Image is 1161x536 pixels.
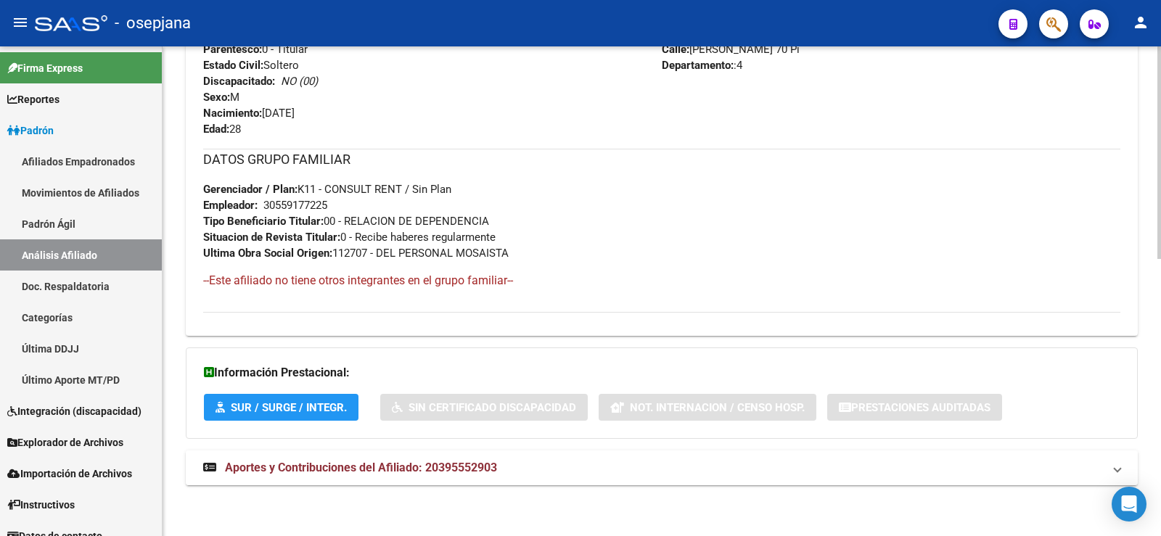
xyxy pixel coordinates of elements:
[1112,487,1146,521] div: Open Intercom Messenger
[203,149,1120,170] h3: DATOS GRUPO FAMILIAR
[263,197,327,213] div: 30559177225
[380,394,588,421] button: Sin Certificado Discapacidad
[409,401,576,414] span: Sin Certificado Discapacidad
[203,247,509,260] span: 112707 - DEL PERSONAL MOSAISTA
[225,461,497,474] span: Aportes y Contribuciones del Afiliado: 20395552903
[281,75,318,88] i: NO (00)
[203,215,489,228] span: 00 - RELACION DE DEPENDENCIA
[7,434,123,450] span: Explorador de Archivos
[7,497,75,513] span: Instructivos
[203,43,262,56] strong: Parentesco:
[204,363,1120,383] h3: Información Prestacional:
[186,450,1138,485] mat-expansion-panel-header: Aportes y Contribuciones del Afiliado: 20395552903
[662,43,800,56] span: [PERSON_NAME] 70 Pi
[662,59,734,72] strong: Departamento:
[662,43,689,56] strong: Calle:
[203,183,451,196] span: K11 - CONSULT RENT / Sin Plan
[7,403,141,419] span: Integración (discapacidad)
[203,183,298,196] strong: Gerenciador / Plan:
[204,394,358,421] button: SUR / SURGE / INTEGR.
[203,247,332,260] strong: Ultima Obra Social Origen:
[203,43,308,56] span: 0 - Titular
[827,394,1002,421] button: Prestaciones Auditadas
[7,91,60,107] span: Reportes
[851,401,990,414] span: Prestaciones Auditadas
[115,7,191,39] span: - osepjana
[662,59,742,72] span: :4
[12,14,29,31] mat-icon: menu
[203,75,275,88] strong: Discapacitado:
[203,123,241,136] span: 28
[203,231,340,244] strong: Situacion de Revista Titular:
[630,401,805,414] span: Not. Internacion / Censo Hosp.
[203,91,239,104] span: M
[7,60,83,76] span: Firma Express
[203,231,496,244] span: 0 - Recibe haberes regularmente
[203,59,299,72] span: Soltero
[203,107,262,120] strong: Nacimiento:
[203,91,230,104] strong: Sexo:
[203,199,258,212] strong: Empleador:
[203,123,229,136] strong: Edad:
[231,401,347,414] span: SUR / SURGE / INTEGR.
[7,123,54,139] span: Padrón
[599,394,816,421] button: Not. Internacion / Censo Hosp.
[203,273,1120,289] h4: --Este afiliado no tiene otros integrantes en el grupo familiar--
[203,107,295,120] span: [DATE]
[7,466,132,482] span: Importación de Archivos
[203,59,263,72] strong: Estado Civil:
[1132,14,1149,31] mat-icon: person
[203,215,324,228] strong: Tipo Beneficiario Titular:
